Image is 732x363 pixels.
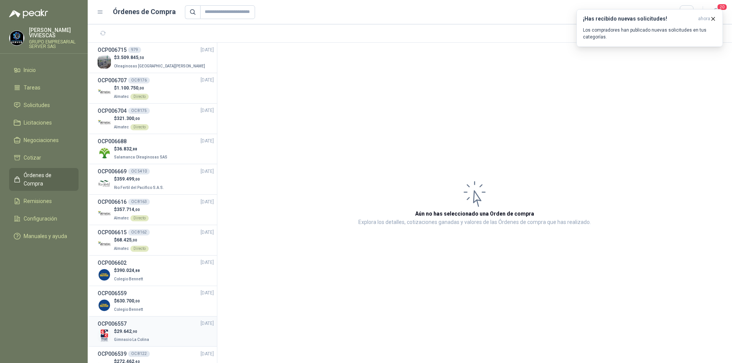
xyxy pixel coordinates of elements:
[201,289,214,297] span: [DATE]
[114,337,149,342] span: Gimnasio La Colina
[114,216,129,220] span: Almatec
[128,47,141,53] div: 979
[24,214,57,223] span: Configuración
[201,46,214,54] span: [DATE]
[117,268,140,273] span: 390.024
[114,277,143,281] span: Colegio Bennett
[98,76,214,100] a: OCP006707OC 8176[DATE] Company Logo$1.100.750,00AlmatecDirecto
[415,209,534,218] h3: Aún no has seleccionado una Orden de compra
[114,246,129,251] span: Almatec
[98,177,111,190] img: Company Logo
[98,55,111,69] img: Company Logo
[128,229,150,235] div: OC 8162
[9,98,79,112] a: Solicitudes
[9,80,79,95] a: Tareas
[9,133,79,147] a: Negociaciones
[117,176,140,182] span: 359.499
[201,229,214,236] span: [DATE]
[10,31,24,45] img: Company Logo
[132,238,137,242] span: ,00
[9,150,79,165] a: Cotizar
[114,146,169,153] p: $
[201,320,214,327] span: [DATE]
[114,176,165,183] p: $
[98,238,111,251] img: Company Logo
[98,268,111,281] img: Company Logo
[117,55,144,60] span: 3.509.845
[201,198,214,206] span: [DATE]
[98,350,127,358] h3: OCP006539
[201,168,214,175] span: [DATE]
[9,115,79,130] a: Licitaciones
[98,207,111,221] img: Company Logo
[114,307,143,312] span: Colegio Bennett
[29,40,79,49] p: GRUPO EMPRESARIAL SERVER SAS
[201,77,214,84] span: [DATE]
[98,259,127,267] h3: OCP006602
[98,167,214,191] a: OCP006669OC 5410[DATE] Company Logo$359.499,00Rio Fertil del Pacífico S.A.S.
[128,77,150,83] div: OC 8176
[98,46,214,70] a: OCP006715979[DATE] Company Logo$3.509.845,50Oleaginosas [GEOGRAPHIC_DATA][PERSON_NAME]
[134,208,140,212] span: ,00
[114,125,129,129] span: Almatec
[130,246,149,252] div: Directo
[113,6,176,17] h1: Órdenes de Compra
[98,320,214,344] a: OCP006557[DATE] Company Logo$29.642,90Gimnasio La Colina
[24,83,40,92] span: Tareas
[138,56,144,60] span: ,50
[24,197,52,205] span: Remisiones
[98,116,111,130] img: Company Logo
[98,228,214,252] a: OCP006615OC 8162[DATE] Company Logo$68.425,00AlmatecDirecto
[98,137,127,146] h3: OCP006688
[583,16,695,22] h3: ¡Has recibido nuevas solicitudes!
[117,237,137,243] span: 68.425
[114,237,149,244] p: $
[117,298,140,304] span: 630.700
[201,350,214,358] span: [DATE]
[717,3,727,11] span: 20
[98,198,214,222] a: OCP006616OC 8163[DATE] Company Logo$357.714,00AlmatecDirecto
[117,85,144,91] span: 1.100.750
[29,27,79,38] p: [PERSON_NAME] VIVIESCAS
[130,124,149,130] div: Directo
[98,46,127,54] h3: OCP006715
[201,138,214,145] span: [DATE]
[114,64,205,68] span: Oleaginosas [GEOGRAPHIC_DATA][PERSON_NAME]
[114,94,129,99] span: Almatec
[98,146,111,160] img: Company Logo
[98,228,127,237] h3: OCP006615
[114,85,149,92] p: $
[130,94,149,100] div: Directo
[24,171,71,188] span: Órdenes de Compra
[583,27,716,40] p: Los compradores han publicado nuevas solicitudes en tus categorías.
[98,107,127,115] h3: OCP006704
[128,108,150,114] div: OC 8175
[117,146,137,152] span: 36.832
[98,259,214,283] a: OCP006602[DATE] Company Logo$390.024,88Colegio Bennett
[132,147,137,151] span: ,88
[117,207,140,212] span: 357.714
[114,115,149,122] p: $
[114,328,151,335] p: $
[114,185,164,190] span: Rio Fertil del Pacífico S.A.S.
[98,299,111,312] img: Company Logo
[9,9,48,18] img: Logo peakr
[358,218,591,227] p: Explora los detalles, cotizaciones ganadas y valores de las Órdenes de compra que has realizado.
[130,215,149,221] div: Directo
[98,137,214,161] a: OCP006688[DATE] Company Logo$36.832,88Salamanca Oleaginosas SAS
[9,168,79,191] a: Órdenes de Compra
[134,269,140,273] span: ,88
[98,107,214,131] a: OCP006704OC 8175[DATE] Company Logo$321.300,00AlmatecDirecto
[24,66,36,74] span: Inicio
[117,116,140,121] span: 321.300
[98,86,111,99] img: Company Logo
[98,329,111,342] img: Company Logo
[98,289,127,297] h3: OCP006559
[24,118,52,127] span: Licitaciones
[134,299,140,303] span: ,00
[709,5,723,19] button: 20
[9,211,79,226] a: Configuración
[114,54,207,61] p: $
[98,320,127,328] h3: OCP006557
[128,199,150,205] div: OC 8163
